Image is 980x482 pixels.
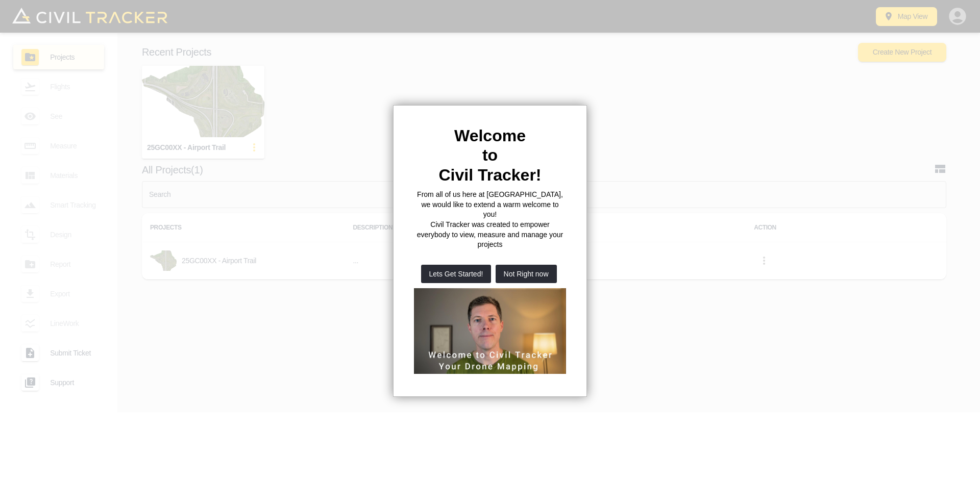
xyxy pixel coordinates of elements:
h2: to [414,145,566,165]
p: From all of us here at [GEOGRAPHIC_DATA], we would like to extend a warm welcome to you! [414,190,566,220]
p: Civil Tracker was created to empower everybody to view, measure and manage your projects [414,220,566,250]
h2: Civil Tracker! [414,165,566,185]
iframe: Welcome to Civil Tracker [414,288,566,374]
button: Not Right now [496,265,557,283]
button: Lets Get Started! [421,265,492,283]
h2: Welcome [414,126,566,145]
